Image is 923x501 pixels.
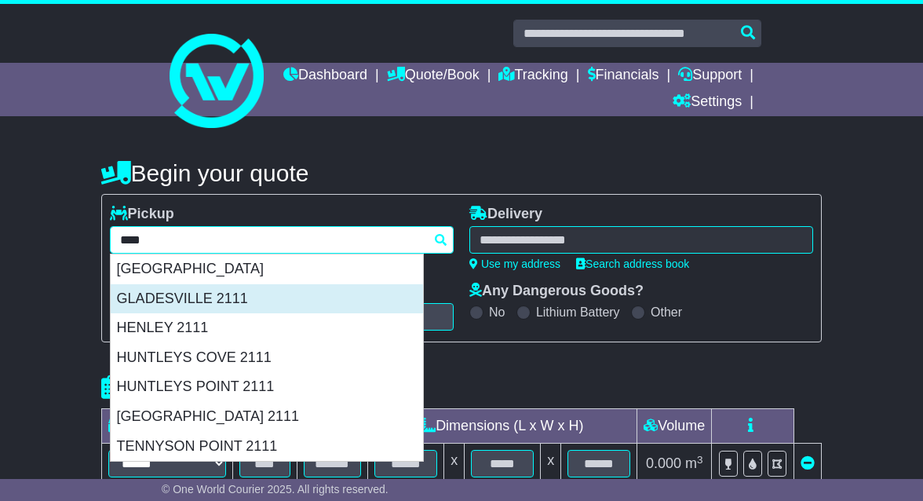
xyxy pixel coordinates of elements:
[498,63,567,90] a: Tracking
[101,375,298,400] h4: Package details |
[576,258,689,270] a: Search address book
[651,305,682,320] label: Other
[111,432,423,462] div: TENNYSON POINT 2111
[111,284,423,314] div: GLADESVILLE 2111
[489,305,505,320] label: No
[110,226,454,254] typeahead: Please provide city
[368,409,637,444] td: Dimensions (L x W x H)
[162,483,389,496] span: © One World Courier 2025. All rights reserved.
[801,455,815,471] a: Remove this item
[646,455,681,471] span: 0.000
[111,402,423,432] div: [GEOGRAPHIC_DATA] 2111
[469,283,644,300] label: Any Dangerous Goods?
[697,454,703,466] sup: 3
[444,444,465,485] td: x
[678,63,742,90] a: Support
[111,343,423,373] div: HUNTLEYS COVE 2111
[283,63,367,90] a: Dashboard
[469,206,542,223] label: Delivery
[111,313,423,343] div: HENLEY 2111
[110,206,174,223] label: Pickup
[541,444,561,485] td: x
[469,258,560,270] a: Use my address
[685,455,703,471] span: m
[101,409,232,444] td: Type
[637,409,712,444] td: Volume
[536,305,620,320] label: Lithium Battery
[588,63,659,90] a: Financials
[111,372,423,402] div: HUNTLEYS POINT 2111
[673,90,742,116] a: Settings
[387,63,480,90] a: Quote/Book
[111,254,423,284] div: [GEOGRAPHIC_DATA]
[101,160,823,186] h4: Begin your quote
